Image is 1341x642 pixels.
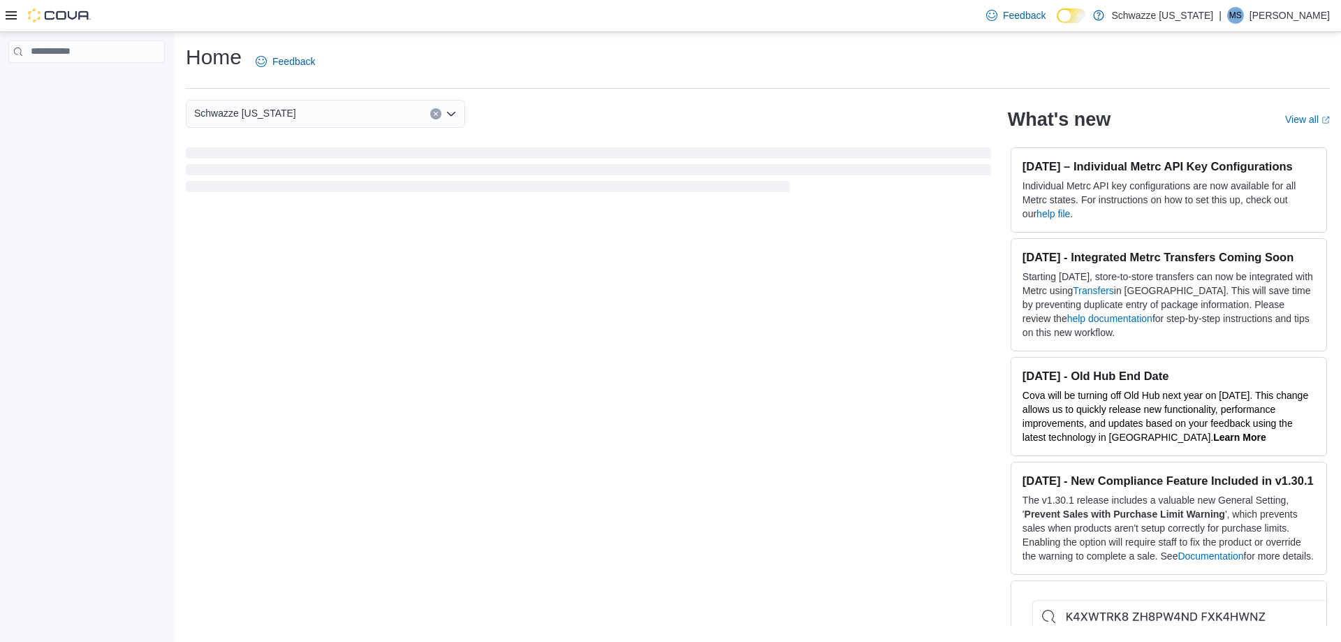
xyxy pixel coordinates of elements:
[1003,8,1046,22] span: Feedback
[1023,159,1315,173] h3: [DATE] – Individual Metrc API Key Configurations
[186,150,991,195] span: Loading
[430,108,441,119] button: Clear input
[1285,114,1330,125] a: View allExternal link
[272,54,315,68] span: Feedback
[1057,8,1086,23] input: Dark Mode
[1073,285,1114,296] a: Transfers
[1023,250,1315,264] h3: [DATE] - Integrated Metrc Transfers Coming Soon
[1023,270,1315,340] p: Starting [DATE], store-to-store transfers can now be integrated with Metrc using in [GEOGRAPHIC_D...
[1219,7,1222,24] p: |
[1227,7,1244,24] div: Mia statkus
[1023,369,1315,383] h3: [DATE] - Old Hub End Date
[1213,432,1266,443] a: Learn More
[1023,390,1308,443] span: Cova will be turning off Old Hub next year on [DATE]. This change allows us to quickly release ne...
[1229,7,1242,24] span: Ms
[1008,108,1111,131] h2: What's new
[1025,509,1225,520] strong: Prevent Sales with Purchase Limit Warning
[1111,7,1213,24] p: Schwazze [US_STATE]
[28,8,91,22] img: Cova
[250,48,321,75] a: Feedback
[981,1,1051,29] a: Feedback
[8,66,165,99] nav: Complex example
[1067,313,1152,324] a: help documentation
[1250,7,1330,24] p: [PERSON_NAME]
[446,108,457,119] button: Open list of options
[1023,474,1315,488] h3: [DATE] - New Compliance Feature Included in v1.30.1
[1023,493,1315,563] p: The v1.30.1 release includes a valuable new General Setting, ' ', which prevents sales when produ...
[194,105,296,122] span: Schwazze [US_STATE]
[1321,116,1330,124] svg: External link
[1178,550,1243,562] a: Documentation
[1036,208,1070,219] a: help file
[186,43,242,71] h1: Home
[1023,179,1315,221] p: Individual Metrc API key configurations are now available for all Metrc states. For instructions ...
